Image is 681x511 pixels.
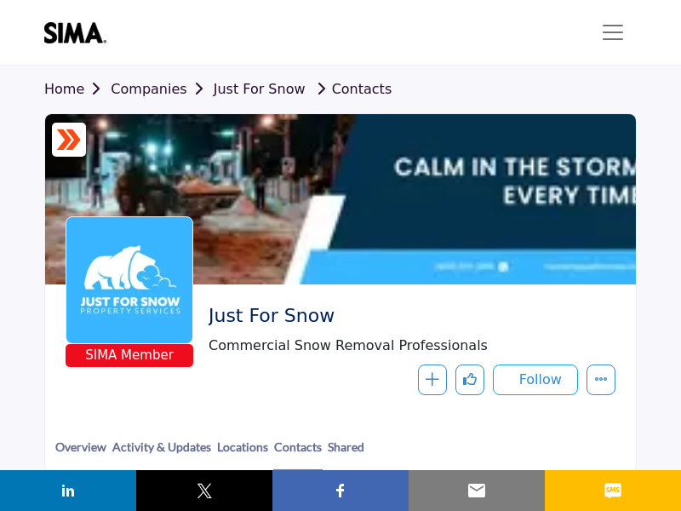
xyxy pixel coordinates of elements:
a: Companies [111,81,213,97]
h2: Just For Snow [209,305,607,327]
a: Contacts [273,438,323,471]
a: Shared [327,438,365,469]
img: facebook sharing button [330,480,351,501]
a: Activity & Updates [112,438,212,469]
button: Follow [493,365,578,395]
span: SIMA Member [69,346,190,365]
img: site Logo [44,22,115,43]
a: Home [44,81,111,97]
img: linkedin sharing button [58,480,78,501]
a: Locations [216,438,269,469]
img: email sharing button [466,480,487,501]
img: ASM Certified [56,127,82,152]
span: Commercial Snow Removal Professionals [209,336,607,356]
button: Toggle navigation [589,15,637,49]
button: More details [587,365,615,395]
a: Contacts [310,81,392,97]
img: sms sharing button [603,480,623,501]
img: twitter sharing button [194,480,215,501]
button: Like [455,365,484,395]
a: Overview [54,438,107,469]
a: Just For Snow [214,81,306,97]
